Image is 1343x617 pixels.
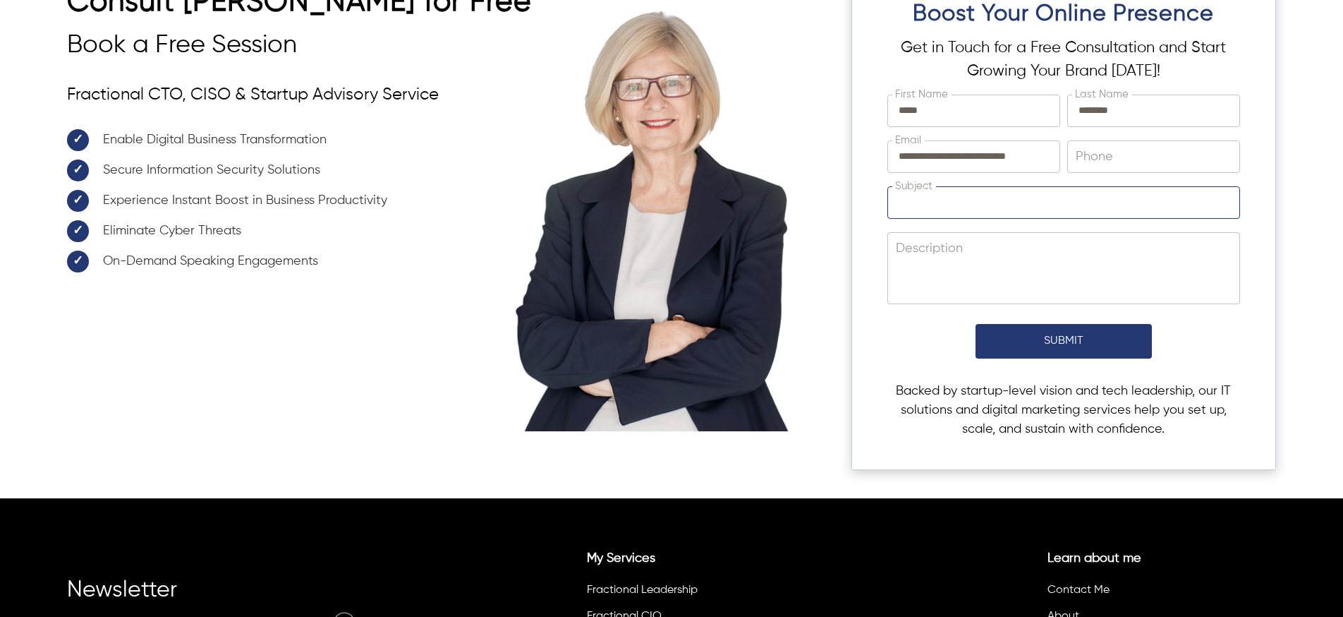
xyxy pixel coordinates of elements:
[887,382,1240,439] p: Backed by startup-level vision and tech leadership, our IT solutions and digital marketing servic...
[103,252,318,271] span: On-Demand Speaking Engagements
[887,37,1240,83] p: Get in Touch for a Free Consultation and Start Growing Your Brand [DATE]!
[587,585,698,596] a: Fractional Leadership
[67,78,550,112] p: Fractional CTO, CISO & Startup Advisory Service
[103,161,320,180] span: Secure Information Security Solutions
[976,324,1152,359] button: Submit
[587,552,655,565] a: My Services
[585,580,808,606] li: Fractional Leadership
[67,583,355,611] div: Newsletter
[103,191,387,210] span: Experience Instant Boost in Business Productivity
[1047,552,1141,565] a: Learn about me
[1047,585,1110,596] a: Contact Me
[103,222,241,241] span: Eliminate Cyber Threats
[67,30,550,61] h3: Book a Free Session
[103,131,327,150] span: Enable Digital Business Transformation
[1045,580,1269,606] li: Contact Me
